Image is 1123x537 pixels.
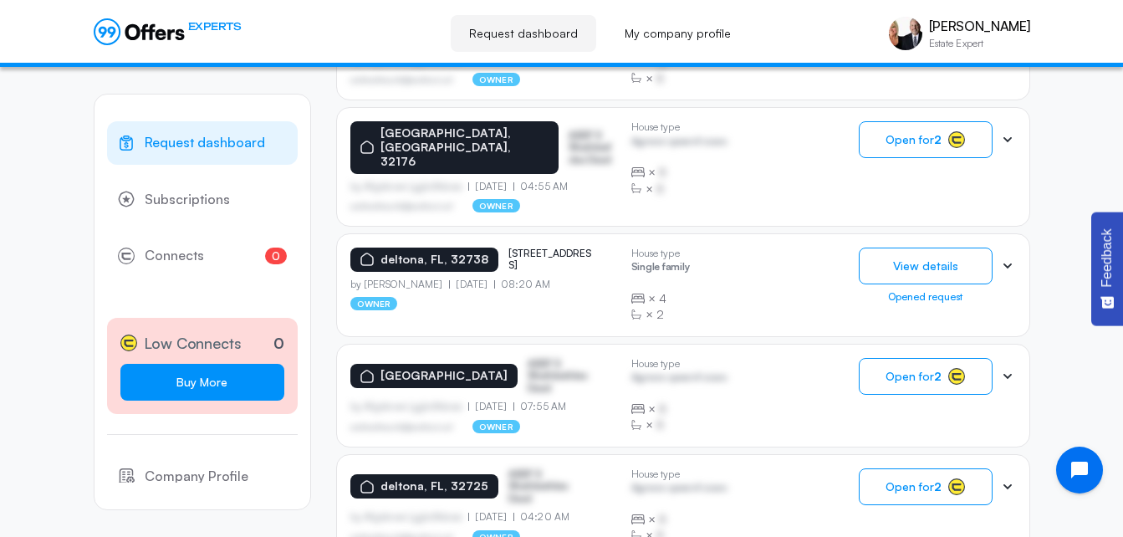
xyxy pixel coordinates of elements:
[107,455,298,499] a: Company Profile
[631,290,690,307] div: ×
[631,468,727,480] p: House type
[494,279,550,290] p: 08:20 AM
[569,130,617,166] p: ASDF S Sfasfdasfdas Dasd
[631,248,690,259] p: House type
[631,261,690,277] p: Single family
[934,369,942,383] strong: 2
[94,18,242,45] a: EXPERTS
[859,121,993,158] button: Open for2
[631,371,727,387] p: Agrwsv qwervf oiuns
[145,466,248,488] span: Company Profile
[656,181,664,197] span: B
[631,70,727,87] div: ×
[380,126,549,168] p: [GEOGRAPHIC_DATA], [GEOGRAPHIC_DATA], 32176
[886,370,942,383] span: Open for
[380,479,488,494] p: deltona, FL, 32725
[934,479,942,494] strong: 2
[449,279,494,290] p: [DATE]
[656,417,664,433] span: B
[631,136,727,151] p: Agrwsv qwervf oiuns
[145,132,265,154] span: Request dashboard
[656,70,664,87] span: B
[631,121,727,133] p: House type
[859,358,993,395] button: Open for2
[1100,228,1115,287] span: Feedback
[659,511,666,528] span: B
[929,18,1030,34] p: [PERSON_NAME]
[513,401,566,412] p: 07:55 AM
[886,133,942,146] span: Open for
[468,511,513,523] p: [DATE]
[380,253,488,267] p: deltona, FL, 32738
[120,364,284,401] a: Buy More
[273,332,284,355] p: 0
[656,306,664,323] span: 2
[350,201,453,211] p: asdfasdfasasfd@asdfasd.asf
[631,358,727,370] p: House type
[451,15,596,52] a: Request dashboard
[659,401,666,417] span: B
[631,511,727,528] div: ×
[631,181,727,197] div: ×
[929,38,1030,49] p: Estate Expert
[631,417,727,433] div: ×
[631,401,727,417] div: ×
[859,291,993,303] div: Opened request
[631,164,727,181] div: ×
[934,132,942,146] strong: 2
[350,297,398,310] p: owner
[659,164,666,181] span: B
[528,358,611,394] p: ASDF S Sfasfdasfdas Dasd
[472,420,520,433] p: owner
[606,15,749,52] a: My company profile
[889,17,922,50] img: Rick McBride
[107,121,298,165] a: Request dashboard
[859,248,993,284] button: View details
[350,511,469,523] p: by Afgdsrwe Ljgjkdfsbvas
[631,482,727,498] p: Agrwsv qwervf oiuns
[107,234,298,278] a: Connects0
[188,18,242,34] span: EXPERTS
[468,401,513,412] p: [DATE]
[508,468,592,504] p: ASDF S Sfasfdasfdas Dasd
[472,199,520,212] p: owner
[350,422,453,432] p: asdfasdfasasfd@asdfasd.asf
[468,181,513,192] p: [DATE]
[145,189,230,211] span: Subscriptions
[886,480,942,494] span: Open for
[145,245,204,267] span: Connects
[513,511,569,523] p: 04:20 AM
[350,401,469,412] p: by Afgdsrwe Ljgjkdfsbvas
[144,331,242,355] span: Low Connects
[1091,212,1123,325] button: Feedback - Show survey
[380,369,508,383] p: [GEOGRAPHIC_DATA]
[508,248,592,272] p: [STREET_ADDRESS]
[350,181,469,192] p: by Afgdsrwe Ljgjkdfsbvas
[513,181,568,192] p: 04:55 AM
[350,74,453,84] p: asdfasdfasasfd@asdfasd.asf
[107,178,298,222] a: Subscriptions
[859,468,993,505] button: Open for2
[265,248,287,264] span: 0
[631,306,690,323] div: ×
[659,290,666,307] span: 4
[472,73,520,86] p: owner
[350,279,450,290] p: by [PERSON_NAME]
